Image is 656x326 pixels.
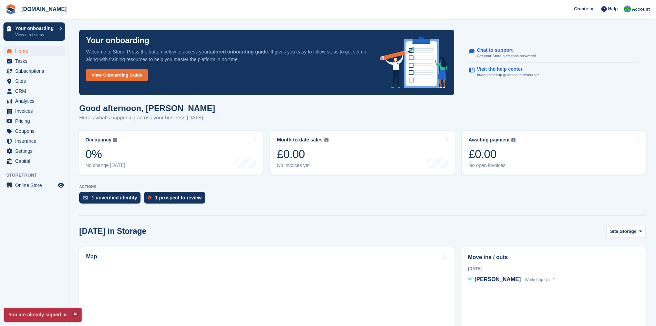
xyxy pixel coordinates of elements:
span: Help [608,6,618,12]
p: Your onboarding [15,26,56,31]
a: Month-to-date sales £0.00 No invoices yet [270,131,455,175]
span: Coupons [15,126,56,136]
span: [PERSON_NAME] [475,276,521,282]
a: menu [3,146,65,156]
span: Capital [15,156,56,166]
a: menu [3,106,65,116]
div: Awaiting payment [469,137,510,143]
img: onboarding-info-6c161a55d2c0e0a8cae90662b2fe09162a5109e8cc188191df67fb4f79e88e88.svg [380,37,447,88]
a: menu [3,156,65,166]
h2: Map [86,254,97,260]
div: £0.00 [469,147,516,161]
p: Get your Stora questions answered. [477,53,537,59]
a: Occupancy 0% No change [DATE] [79,131,263,175]
p: Chat to support [477,47,532,53]
div: No change [DATE] [85,162,125,168]
p: ACTIONS [79,185,646,189]
span: Site: [610,228,620,235]
img: stora-icon-8386f47178a22dfd0bd8f6a31ec36ba5ce8667c1dd55bd0f319d3a0aa187defe.svg [6,4,16,14]
img: Mark Bignell [624,6,631,12]
div: No invoices yet [277,162,328,168]
p: In-depth set up guides and resources. [477,72,541,78]
span: Subscriptions [15,66,56,76]
div: Month-to-date sales [277,137,322,143]
h2: Move ins / outs [468,253,639,261]
a: View Onboarding Guide [86,69,148,81]
a: Chat to support Get your Stora questions answered. [469,44,639,63]
div: £0.00 [277,147,328,161]
a: menu [3,66,65,76]
p: Visit the help center [477,66,535,72]
span: Tasks [15,56,56,66]
p: View next steps [15,32,56,38]
p: Your onboarding [86,37,149,45]
a: menu [3,56,65,66]
a: menu [3,180,65,190]
a: menu [3,96,65,106]
a: 1 unverified identity [79,192,144,207]
span: Analytics [15,96,56,106]
a: Visit the help center In-depth set up guides and resources. [469,63,639,81]
span: Create [574,6,588,12]
span: Sites [15,76,56,86]
div: 1 unverified identity [92,195,137,200]
div: No open invoices [469,162,516,168]
button: Site: Storage [606,226,646,237]
strong: tailored onboarding guide [208,49,268,55]
a: menu [3,46,65,56]
div: [DATE] [468,266,639,272]
span: Pricing [15,116,56,126]
div: 0% [85,147,125,161]
h2: [DATE] in Storage [79,227,146,236]
div: Occupancy [85,137,111,143]
p: Here's what's happening across your business [DATE] [79,114,215,122]
span: Invoices [15,106,56,116]
a: 1 prospect to review [144,192,208,207]
span: Storage [620,228,636,235]
p: You are already signed in. [4,308,82,322]
span: Storefront [6,172,69,179]
span: Home [15,46,56,56]
img: prospect-51fa495bee0391a8d652442698ab0144808aea92771e9ea1ae160a38d050c398.svg [148,196,152,200]
span: Workshop Unit 1 [525,277,555,282]
a: [DOMAIN_NAME] [19,3,70,15]
a: menu [3,116,65,126]
img: icon-info-grey-7440780725fd019a000dd9b08b2336e03edf1995a4989e88bcd33f0948082b44.svg [511,138,516,142]
img: icon-info-grey-7440780725fd019a000dd9b08b2336e03edf1995a4989e88bcd33f0948082b44.svg [113,138,117,142]
a: [PERSON_NAME] Workshop Unit 1 [468,275,555,284]
a: Awaiting payment £0.00 No open invoices [462,131,646,175]
img: verify_identity-adf6edd0f0f0b5bbfe63781bf79b02c33cf7c696d77639b501bdc392416b5a36.svg [83,196,88,200]
img: icon-info-grey-7440780725fd019a000dd9b08b2336e03edf1995a4989e88bcd33f0948082b44.svg [324,138,329,142]
p: Welcome to Stora! Press the button below to access your . It gives you easy to follow steps to ge... [86,48,369,63]
a: menu [3,86,65,96]
span: Online Store [15,180,56,190]
a: Preview store [57,181,65,189]
span: Settings [15,146,56,156]
a: menu [3,136,65,146]
span: Account [632,6,650,13]
span: CRM [15,86,56,96]
h1: Good afternoon, [PERSON_NAME] [79,103,215,113]
span: Insurance [15,136,56,146]
a: menu [3,126,65,136]
div: 1 prospect to review [155,195,201,200]
a: menu [3,76,65,86]
a: Your onboarding View next steps [3,22,65,41]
